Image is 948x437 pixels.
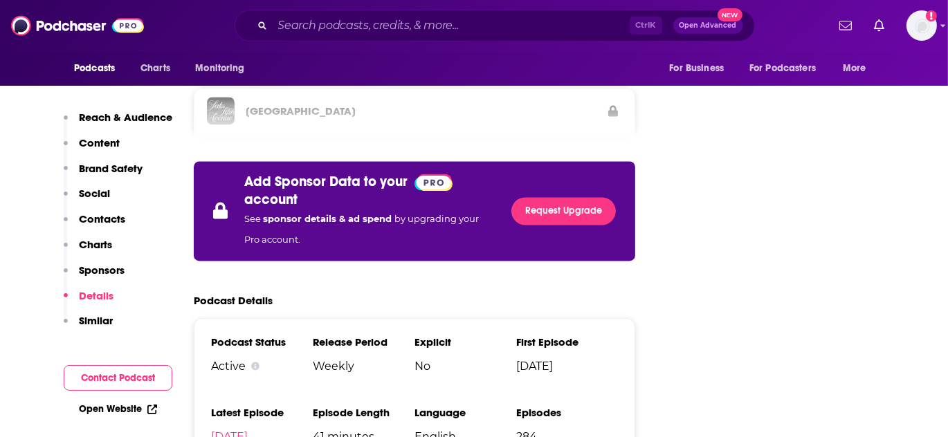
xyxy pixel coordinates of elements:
[673,17,743,34] button: Open AdvancedNew
[680,22,737,29] span: Open Advanced
[516,335,618,348] h3: First Episode
[195,59,244,78] span: Monitoring
[79,289,113,302] p: Details
[64,55,133,82] button: open menu
[211,360,313,373] div: Active
[79,263,125,277] p: Sponsors
[79,238,112,251] p: Charts
[79,162,143,175] p: Brand Safety
[64,365,172,391] button: Contact Podcast
[64,289,113,315] button: Details
[749,59,816,78] span: For Podcasters
[11,12,144,39] img: Podchaser - Follow, Share and Rate Podcasts
[79,403,157,415] a: Open Website
[659,55,741,82] button: open menu
[140,59,170,78] span: Charts
[211,406,313,419] h3: Latest Episode
[64,314,113,340] button: Similar
[414,335,516,348] h3: Explicit
[244,208,495,250] p: See by upgrading your Pro account.
[414,174,453,191] img: Podchaser Pro
[868,14,890,37] a: Show notifications dropdown
[313,335,414,348] h3: Release Period
[64,212,125,238] button: Contacts
[194,294,273,307] h2: Podcast Details
[511,197,616,225] a: Request Upgrade
[414,360,516,373] span: No
[630,17,662,35] span: Ctrl K
[906,10,937,41] img: User Profile
[244,173,408,190] p: Add Sponsor Data to your
[906,10,937,41] span: Logged in as scottb4744
[74,59,115,78] span: Podcasts
[79,136,120,149] p: Content
[235,10,755,41] div: Search podcasts, credits, & more...
[64,187,110,212] button: Social
[79,111,172,124] p: Reach & Audience
[516,360,618,373] span: [DATE]
[64,111,172,136] button: Reach & Audience
[64,136,120,162] button: Content
[843,59,866,78] span: More
[740,55,836,82] button: open menu
[516,406,618,419] h3: Episodes
[906,10,937,41] button: Show profile menu
[79,212,125,225] p: Contacts
[718,8,742,21] span: New
[313,360,414,373] span: Weekly
[833,55,884,82] button: open menu
[834,14,857,37] a: Show notifications dropdown
[64,162,143,187] button: Brand Safety
[244,191,298,208] p: account
[131,55,179,82] a: Charts
[669,59,724,78] span: For Business
[313,406,414,419] h3: Episode Length
[414,406,516,419] h3: Language
[185,55,262,82] button: open menu
[64,263,125,289] button: Sponsors
[64,238,112,263] button: Charts
[79,187,110,200] p: Social
[926,10,937,21] svg: Add a profile image
[79,314,113,327] p: Similar
[273,15,630,37] input: Search podcasts, credits, & more...
[263,213,394,224] span: sponsor details & ad spend
[414,172,453,190] a: Pro website
[211,335,313,348] h3: Podcast Status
